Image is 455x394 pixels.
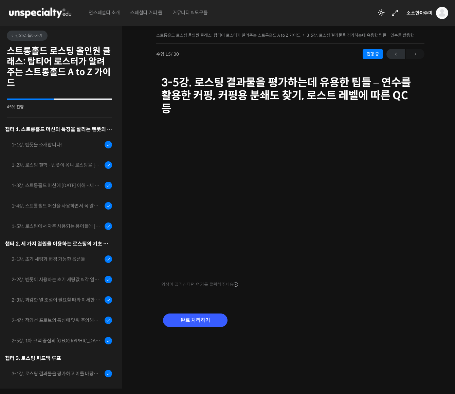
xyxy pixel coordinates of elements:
[161,76,419,115] h1: 3-5강. 로스팅 결과물을 평가하는데 유용한 팁들 – 연수를 활용한 커핑, 커핑용 분쇄도 찾기, 로스트 레벨에 따른 QC 등
[12,370,103,377] div: 3-1강. 로스팅 결과물을 평가하고 이를 바탕으로 프로파일을 설계하는 방법
[156,52,179,56] span: 수업 15
[5,239,112,248] div: 챕터 2. 세 가지 열원을 이용하는 로스팅의 기초 설계
[12,276,103,283] div: 2-2강. 벤풋이 사용하는 초기 세팅값 & 각 열원이 하는 역할
[163,314,227,327] input: 완료 처리하기
[12,337,103,344] div: 2-5강. 1차 크랙 중심의 [GEOGRAPHIC_DATA]에 관하여
[12,202,103,210] div: 1-4강. 스트롱홀드 머신을 사용하면서 꼭 알고 있어야 할 유의사항
[5,125,112,134] h3: 챕터 1. 스트롱홀드 머신의 특징을 살리는 벤풋의 로스팅 방식
[12,161,103,169] div: 1-2강. 로스팅 철학 - 벤풋이 옴니 로스팅을 [DATE] 않는 이유
[161,282,238,287] span: 영상이 끊기신다면 여기를 클릭해주세요
[386,50,405,59] span: ←
[7,46,112,88] h2: 스트롱홀드 로스팅 올인원 클래스: 탑티어 로스터가 알려주는 스트롱홀드 A to Z 가이드
[12,141,103,148] div: 1-1강. 벤풋을 소개합니다!
[12,222,103,230] div: 1-5강. 로스팅에서 자주 사용되는 용어들에 [DATE] 이해
[5,354,112,363] div: 챕터 3. 로스팅 피드백 루프
[171,51,179,57] span: / 30
[12,296,103,304] div: 2-3강. 과감한 열 조절이 필요할 때와 미세한 열 조절이 필요할 때
[10,33,42,38] span: 강의로 돌아가기
[386,49,405,59] a: ←이전
[363,49,383,59] div: 진행 중
[406,10,433,16] span: 소소한아주미
[12,317,103,324] div: 2-4강. 적외선 프로브의 특성에 맞춰 주의해야 할 점들
[12,182,103,189] div: 1-3강. 스트롱홀드 머신에 [DATE] 이해 - 세 가지 열원이 만들어내는 변화
[156,33,301,38] a: 스트롱홀드 로스팅 올인원 클래스: 탑티어 로스터가 알려주는 스트롱홀드 A to Z 가이드
[7,31,48,41] a: 강의로 돌아가기
[12,255,103,263] div: 2-1강. 초기 세팅과 변경 가능한 옵션들
[7,105,112,109] div: 45% 진행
